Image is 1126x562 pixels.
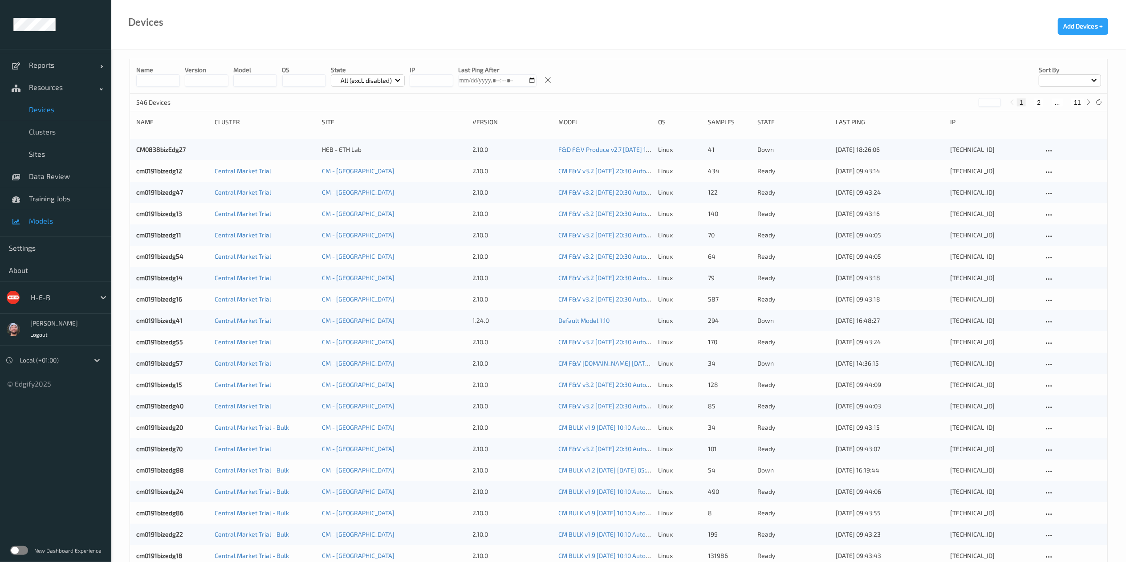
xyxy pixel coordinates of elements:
[215,381,271,388] a: Central Market Trial
[659,209,702,218] p: linux
[757,551,829,560] p: ready
[659,359,702,368] p: linux
[136,359,183,367] a: cm0191bizedg57
[951,359,1037,368] div: [TECHNICAL_ID]
[136,146,186,153] a: CM0838bizEdg27
[215,210,271,217] a: Central Market Trial
[322,530,394,538] a: CM - [GEOGRAPHIC_DATA]
[659,118,702,126] div: OS
[322,145,466,154] div: HEB - ETH Lab
[136,98,203,107] p: 546 Devices
[1017,98,1026,106] button: 1
[558,146,688,153] a: F&D F&V Produce v2.7 [DATE] 17:48 Auto Save
[951,423,1037,432] div: [TECHNICAL_ID]
[558,252,661,260] a: CM F&V v3.2 [DATE] 20:30 Auto Save
[322,252,394,260] a: CM - [GEOGRAPHIC_DATA]
[215,317,271,324] a: Central Market Trial
[558,488,661,495] a: CM BULK v1.9 [DATE] 10:10 Auto Save
[836,509,944,517] div: [DATE] 09:43:55
[659,188,702,197] p: linux
[659,380,702,389] p: linux
[136,338,183,346] a: cm0191bizedg55
[951,118,1037,126] div: ip
[331,65,405,74] p: State
[659,509,702,517] p: linux
[757,487,829,496] p: ready
[322,317,394,324] a: CM - [GEOGRAPHIC_DATA]
[558,509,661,517] a: CM BULK v1.9 [DATE] 10:10 Auto Save
[473,509,552,517] div: 2.10.0
[473,273,552,282] div: 2.10.0
[708,551,751,560] div: 131986
[708,466,751,475] div: 54
[215,424,289,431] a: Central Market Trial - Bulk
[558,167,661,175] a: CM F&V v3.2 [DATE] 20:30 Auto Save
[659,444,702,453] p: linux
[322,338,394,346] a: CM - [GEOGRAPHIC_DATA]
[128,18,163,27] div: Devices
[473,487,552,496] div: 2.10.0
[757,295,829,304] p: ready
[322,488,394,495] a: CM - [GEOGRAPHIC_DATA]
[136,252,183,260] a: cm0191bizedg54
[473,231,552,240] div: 2.10.0
[473,423,552,432] div: 2.10.0
[215,167,271,175] a: Central Market Trial
[215,338,271,346] a: Central Market Trial
[951,295,1037,304] div: [TECHNICAL_ID]
[708,402,751,411] div: 85
[757,380,829,389] p: ready
[558,445,661,452] a: CM F&V v3.2 [DATE] 20:30 Auto Save
[473,530,552,539] div: 2.10.0
[951,551,1037,560] div: [TECHNICAL_ID]
[136,445,183,452] a: cm0191bizedg70
[322,445,394,452] a: CM - [GEOGRAPHIC_DATA]
[215,274,271,281] a: Central Market Trial
[215,188,271,196] a: Central Market Trial
[951,444,1037,453] div: [TECHNICAL_ID]
[215,118,316,126] div: Cluster
[836,466,944,475] div: [DATE] 16:19:44
[322,167,394,175] a: CM - [GEOGRAPHIC_DATA]
[951,273,1037,282] div: [TECHNICAL_ID]
[136,167,182,175] a: cm0191bizedg12
[659,530,702,539] p: linux
[951,487,1037,496] div: [TECHNICAL_ID]
[708,273,751,282] div: 79
[757,167,829,175] p: ready
[215,231,271,239] a: Central Market Trial
[136,424,183,431] a: cm0191bizedg20
[1071,98,1084,106] button: 11
[473,188,552,197] div: 2.10.0
[757,402,829,411] p: ready
[757,273,829,282] p: ready
[1034,98,1043,106] button: 2
[708,338,751,346] div: 170
[322,424,394,431] a: CM - [GEOGRAPHIC_DATA]
[473,209,552,218] div: 2.10.0
[708,509,751,517] div: 8
[836,167,944,175] div: [DATE] 09:43:14
[558,274,661,281] a: CM F&V v3.2 [DATE] 20:30 Auto Save
[708,380,751,389] div: 128
[473,145,552,154] div: 2.10.0
[836,359,944,368] div: [DATE] 14:36:15
[473,295,552,304] div: 2.10.0
[836,231,944,240] div: [DATE] 09:44:05
[473,359,552,368] div: 2.10.0
[659,145,702,154] p: linux
[1058,18,1108,35] button: Add Devices +
[836,402,944,411] div: [DATE] 09:44:03
[708,188,751,197] div: 122
[215,488,289,495] a: Central Market Trial - Bulk
[473,316,552,325] div: 1.24.0
[322,274,394,281] a: CM - [GEOGRAPHIC_DATA]
[322,381,394,388] a: CM - [GEOGRAPHIC_DATA]
[659,551,702,560] p: linux
[951,209,1037,218] div: [TECHNICAL_ID]
[708,530,751,539] div: 199
[473,118,552,126] div: version
[836,316,944,325] div: [DATE] 16:48:27
[215,530,289,538] a: Central Market Trial - Bulk
[951,466,1037,475] div: [TECHNICAL_ID]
